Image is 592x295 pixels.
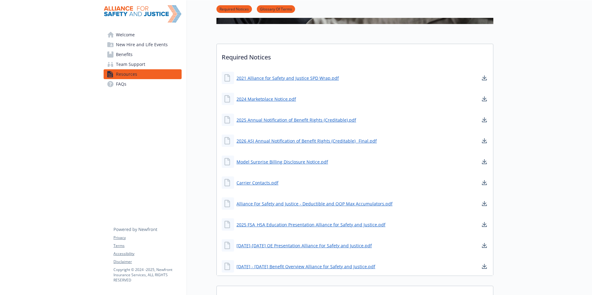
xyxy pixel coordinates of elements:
span: Benefits [116,50,133,59]
a: 2025 FSA_HSA Education Presentation Alliance for Safety and Justice.pdf [236,221,385,228]
a: download document [481,158,488,165]
a: [DATE]-[DATE] OE Presentation Alliance For Safety and Justice.pdf [236,242,372,249]
a: FAQs [104,79,182,89]
a: 2025 Annual Notification of Benefit Rights (Creditable).pdf [236,117,356,123]
span: Welcome [116,30,135,40]
a: download document [481,74,488,82]
a: Benefits [104,50,182,59]
a: download document [481,221,488,228]
a: [DATE] - [DATE] Benefit Overview Alliance for Safety and Justice.pdf [236,263,375,270]
p: Copyright © 2024 - 2025 , Newfront Insurance Services, ALL RIGHTS RESERVED [113,267,181,283]
a: Alliance For Safety and Justice - Deductible and OOP Max Accumulators.pdf [236,200,393,207]
a: New Hire and Life Events [104,40,182,50]
a: Team Support [104,59,182,69]
a: Required Notices [216,6,252,12]
a: download document [481,179,488,186]
a: Welcome [104,30,182,40]
span: FAQs [116,79,126,89]
a: Carrier Contacts.pdf [236,180,278,186]
a: Resources [104,69,182,79]
a: 2024 Marketplace Notice.pdf [236,96,296,102]
p: Required Notices [217,44,493,67]
a: 2026 ASJ Annual Notification of Benefit Rights (Creditable) _Final.pdf [236,138,377,144]
a: Glossary Of Terms [257,6,295,12]
a: download document [481,263,488,270]
span: Resources [116,69,137,79]
a: download document [481,137,488,144]
a: download document [481,200,488,207]
a: Accessibility [113,251,181,257]
a: Model Surprise Billing Disclosure Notice.pdf [236,159,328,165]
a: Terms [113,243,181,249]
a: Privacy [113,235,181,240]
span: Team Support [116,59,145,69]
a: 2021 Alliance for Safety and Justice SPD Wrap.pdf [236,75,339,81]
a: download document [481,95,488,103]
a: download document [481,116,488,123]
a: Disclaimer [113,259,181,265]
span: New Hire and Life Events [116,40,168,50]
a: download document [481,242,488,249]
